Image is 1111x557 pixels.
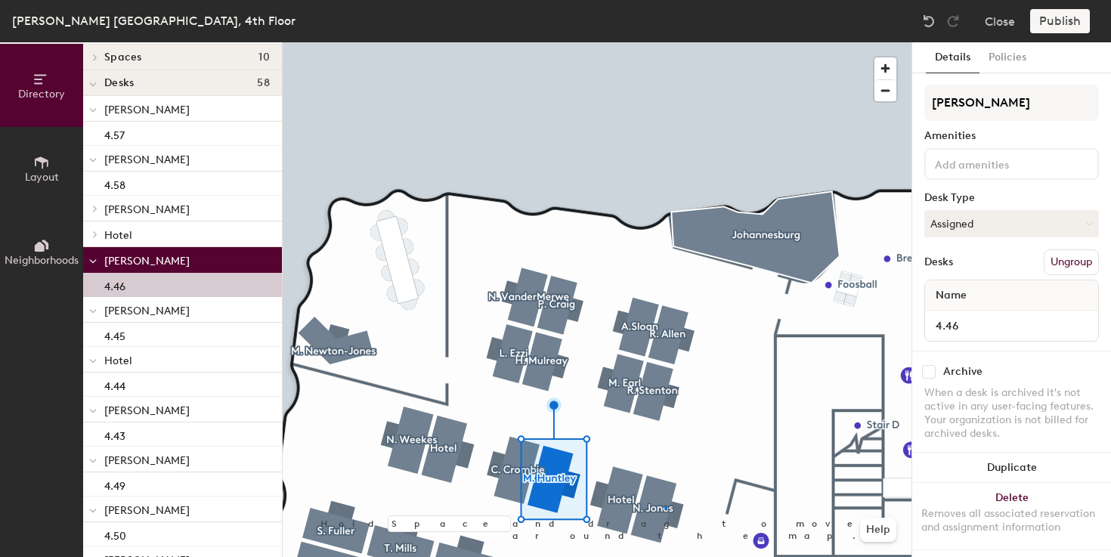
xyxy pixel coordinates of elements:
div: Desks [924,256,953,268]
button: Close [985,9,1015,33]
p: 4.50 [104,525,126,543]
span: Neighborhoods [5,254,79,267]
div: Archive [943,366,983,378]
p: 4.43 [104,425,125,443]
button: Assigned [924,210,1099,237]
p: 4.57 [104,125,125,142]
span: Hotel [104,229,132,242]
div: Amenities [924,130,1099,142]
input: Unnamed desk [928,315,1095,336]
span: Directory [18,88,65,101]
p: 4.45 [104,326,125,343]
button: Policies [979,42,1035,73]
img: Redo [945,14,961,29]
button: DeleteRemoves all associated reservation and assignment information [912,483,1111,549]
img: Undo [921,14,936,29]
p: 4.58 [104,175,125,192]
p: 4.44 [104,376,125,393]
button: Ungroup [1044,249,1099,275]
div: [PERSON_NAME] [GEOGRAPHIC_DATA], 4th Floor [12,11,296,30]
span: [PERSON_NAME] [104,305,190,317]
span: [PERSON_NAME] [104,203,190,216]
span: [PERSON_NAME] [104,153,190,166]
span: [PERSON_NAME] [104,454,190,467]
div: When a desk is archived it's not active in any user-facing features. Your organization is not bil... [924,386,1099,441]
span: [PERSON_NAME] [104,504,190,517]
span: Hotel [104,354,132,367]
button: Help [860,518,896,542]
span: Spaces [104,51,142,63]
span: [PERSON_NAME] [104,255,190,268]
input: Add amenities [932,154,1068,172]
div: Desk Type [924,192,1099,204]
span: Desks [104,77,134,89]
span: [PERSON_NAME] [104,104,190,116]
div: Removes all associated reservation and assignment information [921,507,1102,534]
span: Name [928,282,974,309]
span: 58 [257,77,270,89]
span: Layout [25,171,59,184]
button: Details [926,42,979,73]
span: [PERSON_NAME] [104,404,190,417]
button: Duplicate [912,453,1111,483]
p: 4.49 [104,475,125,493]
span: 10 [258,51,270,63]
p: 4.46 [104,276,125,293]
